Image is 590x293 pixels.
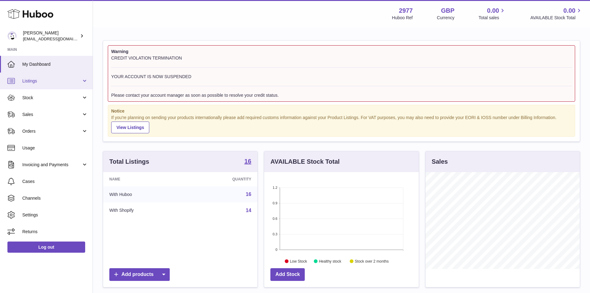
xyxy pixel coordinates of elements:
[441,7,454,15] strong: GBP
[103,172,186,186] th: Name
[290,259,307,264] text: Low Stock
[487,7,499,15] span: 0.00
[399,7,413,15] strong: 2977
[22,78,81,84] span: Listings
[186,172,258,186] th: Quantity
[273,217,278,220] text: 0.6
[22,112,81,118] span: Sales
[22,95,81,101] span: Stock
[22,212,88,218] span: Settings
[23,30,79,42] div: [PERSON_NAME]
[244,158,251,164] strong: 16
[437,15,455,21] div: Currency
[270,268,305,281] a: Add Stock
[273,186,278,189] text: 1.2
[530,15,583,21] span: AVAILABLE Stock Total
[23,36,91,41] span: [EMAIL_ADDRESS][DOMAIN_NAME]
[22,128,81,134] span: Orders
[22,61,88,67] span: My Dashboard
[7,242,85,253] a: Log out
[355,259,389,264] text: Stock over 2 months
[276,248,278,251] text: 0
[319,259,342,264] text: Healthy stock
[109,158,149,166] h3: Total Listings
[111,115,572,133] div: If you're planning on sending your products internationally please add required customs informati...
[273,201,278,205] text: 0.9
[246,192,251,197] a: 16
[479,7,506,21] a: 0.00 Total sales
[432,158,448,166] h3: Sales
[244,158,251,166] a: 16
[273,232,278,236] text: 0.3
[111,108,572,114] strong: Notice
[111,55,572,98] div: CREDIT VIOLATION TERMINATION YOUR ACCOUNT IS NOW SUSPENDED Please contact your account manager as...
[22,229,88,235] span: Returns
[270,158,339,166] h3: AVAILABLE Stock Total
[111,49,572,55] strong: Warning
[22,162,81,168] span: Invoicing and Payments
[22,195,88,201] span: Channels
[103,202,186,219] td: With Shopify
[103,186,186,202] td: With Huboo
[22,179,88,184] span: Cases
[109,268,170,281] a: Add products
[563,7,575,15] span: 0.00
[111,122,149,133] a: View Listings
[246,208,251,213] a: 14
[22,145,88,151] span: Usage
[479,15,506,21] span: Total sales
[7,31,17,41] img: internalAdmin-2977@internal.huboo.com
[392,15,413,21] div: Huboo Ref
[530,7,583,21] a: 0.00 AVAILABLE Stock Total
